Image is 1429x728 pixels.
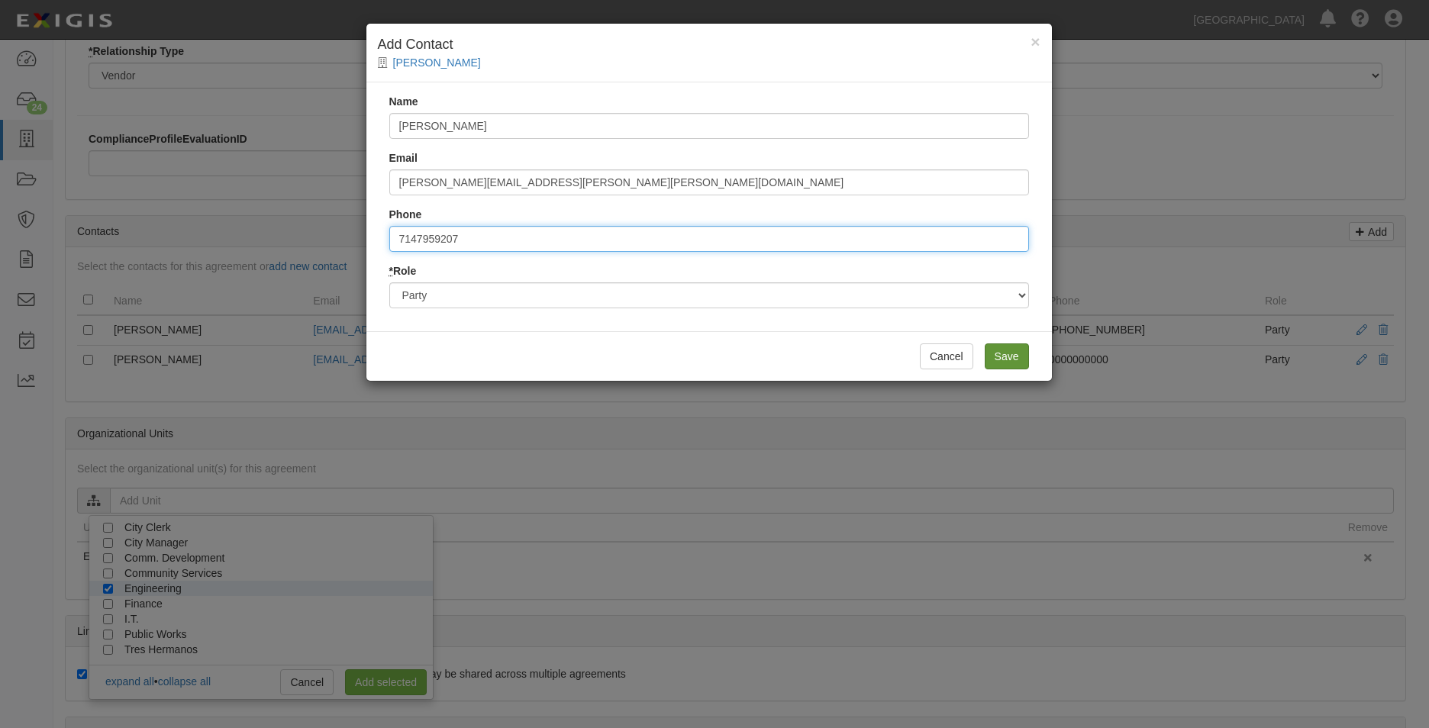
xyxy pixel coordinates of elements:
button: Close [1031,34,1040,50]
abbr: required [389,265,393,277]
a: [PERSON_NAME] [393,56,481,69]
span: × [1031,33,1040,50]
label: Role [389,263,417,279]
label: Email [389,150,418,166]
button: Cancel [920,343,973,369]
input: Save [985,343,1029,369]
label: Phone [389,207,422,222]
label: Name [389,94,418,109]
h4: Add Contact [378,35,1040,55]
